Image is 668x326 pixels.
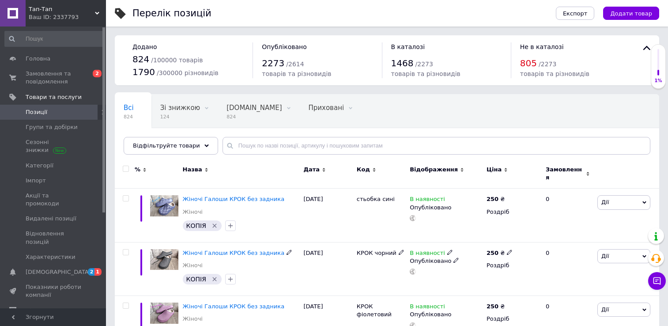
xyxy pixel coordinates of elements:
[26,138,82,154] span: Сезонні знижки
[26,70,82,86] span: Замовлення та повідомлення
[94,268,102,276] span: 1
[391,70,460,77] span: товарів та різновидів
[540,242,595,296] div: 0
[262,70,331,77] span: товарів та різновидів
[651,78,665,84] div: 1%
[410,303,445,312] span: В наявності
[601,306,609,313] span: Дії
[183,303,284,310] a: Жіночі Галоши КРОК без задника
[133,142,200,149] span: Відфільтруйте товари
[26,123,78,131] span: Групи та добірки
[301,242,354,296] div: [DATE]
[410,196,445,205] span: В наявності
[391,43,425,50] span: В каталозі
[487,195,505,203] div: ₴
[211,276,218,283] svg: Видалити мітку
[301,189,354,242] div: [DATE]
[26,230,82,246] span: Відновлення позицій
[26,253,75,261] span: Характеристики
[132,67,155,77] span: 1790
[135,166,140,174] span: %
[487,249,513,257] div: ₴
[150,249,178,270] img: Женские Галоши КРОК без задника
[487,166,502,174] span: Ціна
[186,276,206,283] span: КОПІЯ
[226,104,282,112] span: [DOMAIN_NAME]
[601,253,609,259] span: Дії
[88,268,95,276] span: 2
[563,10,588,17] span: Експорт
[132,43,157,50] span: Додано
[520,70,589,77] span: товарів та різновидів
[303,166,320,174] span: Дата
[540,189,595,242] div: 0
[410,166,458,174] span: Відображення
[26,93,82,101] span: Товари та послуги
[487,303,498,310] b: 250
[150,195,178,216] img: Женские Галоши КРОК без задника
[124,104,134,112] span: Всі
[132,54,149,64] span: 824
[26,268,91,276] span: [DEMOGRAPHIC_DATA]
[132,9,211,18] div: Перелік позицій
[124,114,134,120] span: 824
[487,250,498,256] b: 250
[29,5,95,13] span: Тап-Тап
[487,196,498,202] b: 250
[648,272,666,290] button: Чат з покупцем
[183,166,202,174] span: Назва
[160,104,200,112] span: Зі знижкою
[410,250,445,259] span: В наявності
[391,58,414,68] span: 1468
[186,222,206,229] span: КОПІЯ
[601,199,609,205] span: Дії
[357,196,395,202] span: стьобка сині
[357,166,370,174] span: Код
[26,177,46,185] span: Імпорт
[26,55,50,63] span: Головна
[487,262,538,269] div: Роздріб
[26,162,53,170] span: Категорії
[223,137,650,155] input: Пошук по назві позиції, артикулу і пошуковим запитам
[124,137,170,145] span: Опубліковані
[26,192,82,208] span: Акції та промокоди
[286,61,304,68] span: / 2614
[262,58,284,68] span: 2273
[487,315,538,323] div: Роздріб
[157,69,219,76] span: / 300000 різновидів
[520,58,537,68] span: 805
[357,303,392,318] span: КРОК фіолетовий
[262,43,307,50] span: Опубліковано
[26,215,76,223] span: Видалені позиції
[556,7,595,20] button: Експорт
[26,307,49,315] span: Відгуки
[26,283,82,299] span: Показники роботи компанії
[160,114,200,120] span: 124
[183,250,284,256] a: Жіночі Галоши КРОК без задника
[151,57,203,64] span: / 100000 товарів
[415,61,433,68] span: / 2273
[357,250,396,256] span: КРОК чорний
[211,222,218,229] svg: Видалити мітку
[183,315,203,323] a: Жіночі
[4,31,104,47] input: Пошук
[183,196,284,202] a: Жіночі Галоши КРОК без задника
[183,208,203,216] a: Жіночі
[309,104,344,112] span: Приховані
[150,303,178,324] img: Женские Галоши КРОК без задника
[29,13,106,21] div: Ваш ID: 2337793
[183,262,203,269] a: Жіночі
[410,311,482,318] div: Опубліковано
[603,7,659,20] button: Додати товар
[487,303,505,311] div: ₴
[520,43,564,50] span: Не в каталозі
[487,208,538,216] div: Роздріб
[93,70,102,77] span: 2
[26,108,47,116] span: Позиції
[539,61,556,68] span: / 2273
[410,257,482,265] div: Опубліковано
[610,10,652,17] span: Додати товар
